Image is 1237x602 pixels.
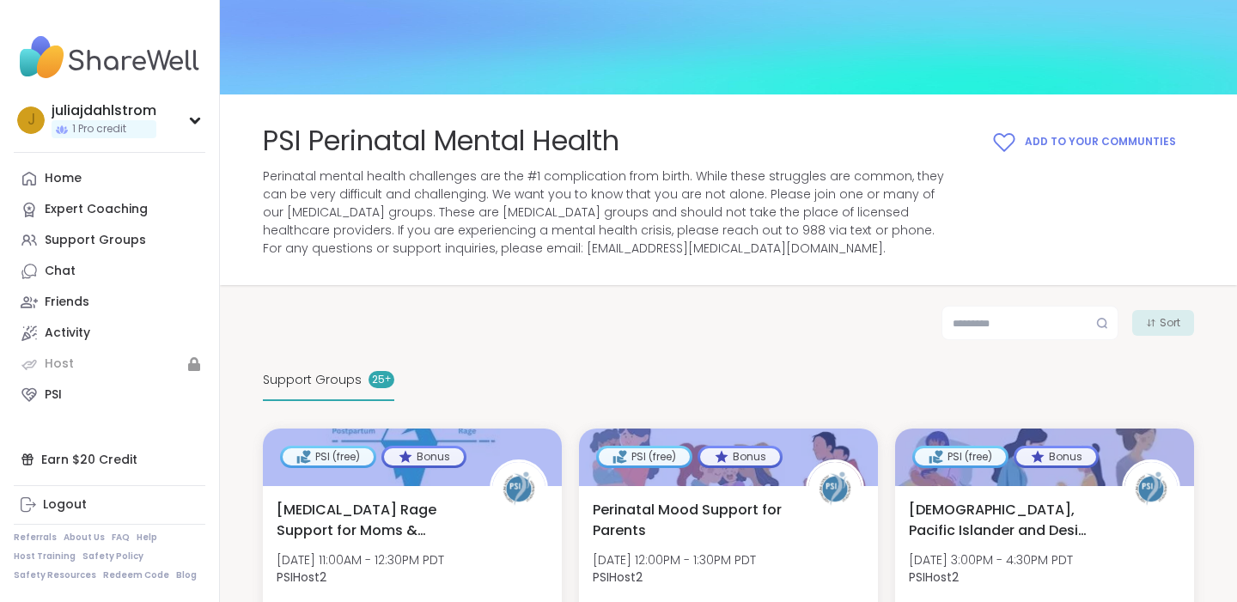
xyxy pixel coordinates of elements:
span: j [27,109,35,131]
a: Safety Policy [82,550,143,562]
div: PSI (free) [915,448,1006,465]
span: 1 Pro credit [72,122,126,137]
span: Support Groups [263,371,362,389]
a: Blog [176,569,197,581]
span: [DEMOGRAPHIC_DATA], Pacific Islander and Desi Moms Support [909,500,1103,541]
span: PSI Perinatal Mental Health [263,122,619,161]
div: Activity [45,325,90,342]
div: juliajdahlstrom [52,101,156,120]
b: PSIHost2 [277,569,326,586]
a: Activity [14,318,205,349]
div: PSI [45,386,62,404]
div: Friends [45,294,89,311]
a: Chat [14,256,205,287]
span: [DATE] 11:00AM - 12:30PM PDT [277,551,444,569]
a: Host [14,349,205,380]
img: PSIHost2 [492,462,545,515]
pre: + [385,372,391,387]
div: PSI (free) [283,448,374,465]
div: Host [45,356,74,373]
div: Chat [45,263,76,280]
div: 25 [369,371,394,388]
div: Home [45,170,82,187]
div: Bonus [700,448,780,465]
div: Logout [43,496,87,514]
span: [DATE] 3:00PM - 4:30PM PDT [909,551,1073,569]
div: PSI (free) [599,448,690,465]
b: PSIHost2 [593,569,643,586]
a: Referrals [14,532,57,544]
div: Expert Coaching [45,201,148,218]
span: Add to your Communties [1025,134,1176,149]
span: Perinatal Mood Support for Parents [593,500,787,541]
a: Home [14,163,205,194]
a: Friends [14,287,205,318]
b: PSIHost2 [909,569,959,586]
img: PSIHost2 [1124,462,1178,515]
span: [DATE] 12:00PM - 1:30PM PDT [593,551,756,569]
a: Host Training [14,550,76,562]
img: PSIHost2 [808,462,862,515]
a: About Us [64,532,105,544]
span: [MEDICAL_DATA] Rage Support for Moms & Birthing People [277,500,471,541]
div: Bonus [1016,448,1096,465]
a: Support Groups [14,225,205,256]
div: Support Groups [45,232,146,249]
a: Redeem Code [103,569,169,581]
img: ShareWell Nav Logo [14,27,205,88]
a: Safety Resources [14,569,96,581]
a: Help [137,532,157,544]
div: Earn $20 Credit [14,444,205,475]
span: Sort [1160,315,1180,331]
a: Logout [14,490,205,520]
div: Bonus [384,448,464,465]
a: PSI [14,380,205,410]
span: Perinatal mental health challenges are the #1 complication from birth. While these struggles are ... [263,167,952,258]
button: Add to your Communties [972,122,1194,161]
a: FAQ [112,532,130,544]
a: Expert Coaching [14,194,205,225]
